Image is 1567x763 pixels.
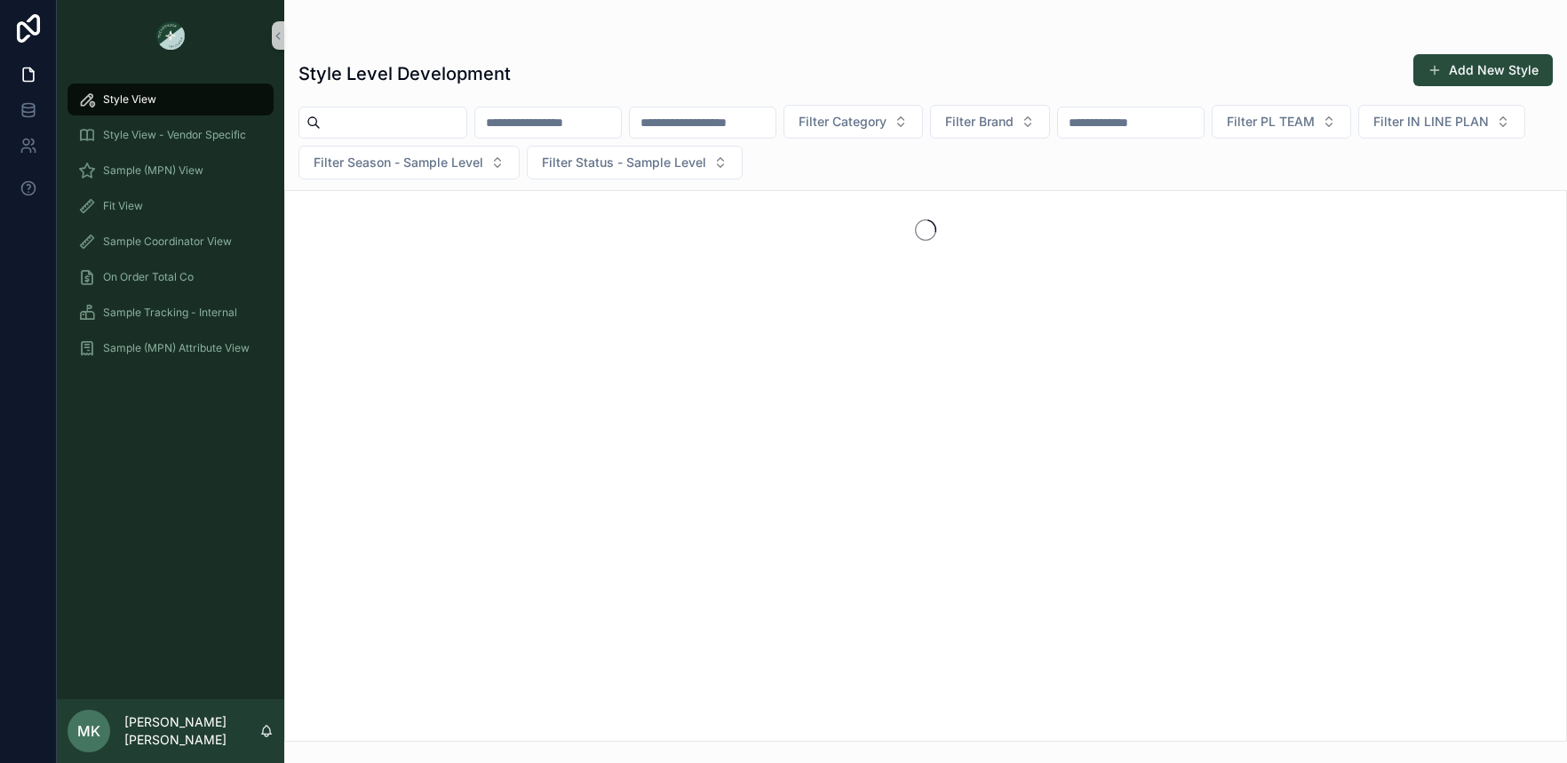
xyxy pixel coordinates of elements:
[68,190,274,222] a: Fit View
[1212,105,1351,139] button: Select Button
[57,71,284,387] div: scrollable content
[103,128,246,142] span: Style View - Vendor Specific
[799,113,887,131] span: Filter Category
[298,61,511,86] h1: Style Level Development
[68,226,274,258] a: Sample Coordinator View
[930,105,1050,139] button: Select Button
[1373,113,1489,131] span: Filter IN LINE PLAN
[542,154,706,171] span: Filter Status - Sample Level
[1227,113,1315,131] span: Filter PL TEAM
[103,270,194,284] span: On Order Total Co
[1358,105,1525,139] button: Select Button
[156,21,185,50] img: App logo
[68,261,274,293] a: On Order Total Co
[68,297,274,329] a: Sample Tracking - Internal
[314,154,483,171] span: Filter Season - Sample Level
[783,105,923,139] button: Select Button
[945,113,1014,131] span: Filter Brand
[103,163,203,178] span: Sample (MPN) View
[77,720,100,742] span: MK
[1413,54,1553,86] button: Add New Style
[103,341,250,355] span: Sample (MPN) Attribute View
[124,713,259,749] p: [PERSON_NAME] [PERSON_NAME]
[298,146,520,179] button: Select Button
[103,92,156,107] span: Style View
[103,234,232,249] span: Sample Coordinator View
[68,119,274,151] a: Style View - Vendor Specific
[103,306,237,320] span: Sample Tracking - Internal
[103,199,143,213] span: Fit View
[527,146,743,179] button: Select Button
[68,332,274,364] a: Sample (MPN) Attribute View
[68,83,274,115] a: Style View
[68,155,274,187] a: Sample (MPN) View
